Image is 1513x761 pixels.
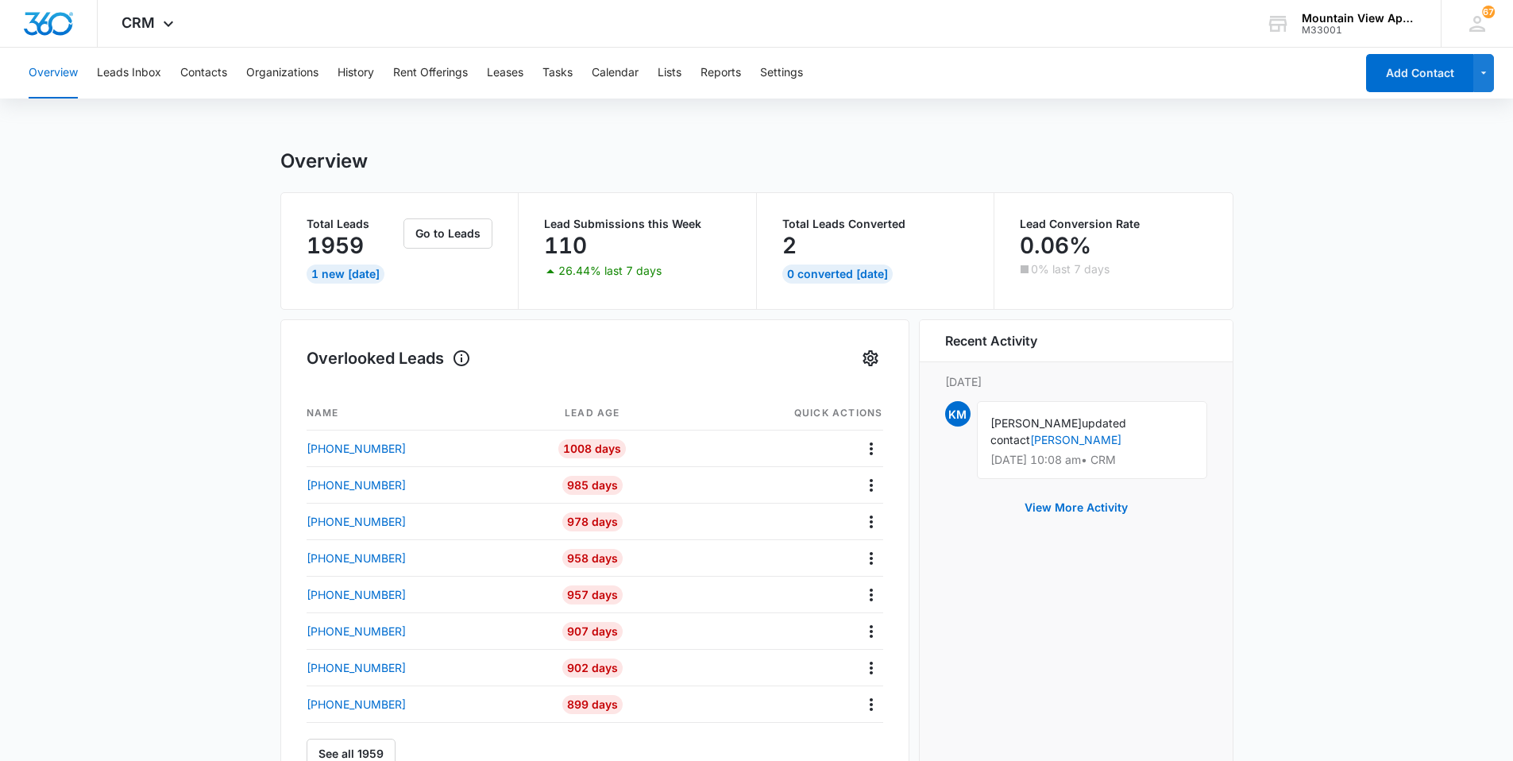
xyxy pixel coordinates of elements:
div: 899 Days [562,695,623,714]
span: KM [945,401,971,427]
button: Actions [859,692,883,717]
p: [PHONE_NUMBER] [307,513,406,530]
div: notifications count [1482,6,1495,18]
p: [PHONE_NUMBER] [307,586,406,603]
a: [PERSON_NAME] [1030,433,1121,446]
button: Settings [760,48,803,99]
div: 0 Converted [DATE] [782,265,893,284]
div: 902 Days [562,659,623,678]
p: 1959 [307,233,364,258]
button: Go to Leads [403,218,492,249]
a: [PHONE_NUMBER] [307,659,510,676]
p: [PHONE_NUMBER] [307,623,406,639]
a: [PHONE_NUMBER] [307,623,510,639]
button: Calendar [592,48,639,99]
div: 1008 Days [558,439,626,458]
p: Lead Conversion Rate [1020,218,1207,230]
a: Go to Leads [403,226,492,240]
button: Leases [487,48,523,99]
p: [DATE] [945,373,1207,390]
p: Lead Submissions this Week [544,218,731,230]
p: 2 [782,233,797,258]
button: Organizations [246,48,318,99]
button: Actions [859,509,883,534]
th: Lead age [510,396,675,431]
button: View More Activity [1009,489,1144,527]
p: 110 [544,233,587,258]
p: [PHONE_NUMBER] [307,550,406,566]
a: [PHONE_NUMBER] [307,513,510,530]
button: Settings [858,346,883,371]
span: CRM [122,14,155,31]
p: 0.06% [1020,233,1091,258]
div: 985 Days [562,476,623,495]
button: Actions [859,473,883,497]
h1: Overlooked Leads [307,346,471,370]
a: [PHONE_NUMBER] [307,440,510,457]
h1: Overview [280,149,368,173]
a: [PHONE_NUMBER] [307,550,510,566]
button: Actions [859,436,883,461]
button: Rent Offerings [393,48,468,99]
p: [PHONE_NUMBER] [307,659,406,676]
div: account id [1302,25,1418,36]
a: [PHONE_NUMBER] [307,477,510,493]
p: [PHONE_NUMBER] [307,477,406,493]
th: Name [307,396,510,431]
button: Reports [701,48,741,99]
p: [PHONE_NUMBER] [307,696,406,713]
button: Lists [658,48,681,99]
a: [PHONE_NUMBER] [307,696,510,713]
div: 1 New [DATE] [307,265,384,284]
div: account name [1302,12,1418,25]
div: 958 Days [562,549,623,568]
button: Add Contact [1366,54,1473,92]
div: 957 Days [562,585,623,605]
p: Total Leads [307,218,401,230]
a: [PHONE_NUMBER] [307,586,510,603]
p: 0% last 7 days [1031,264,1110,275]
th: Quick actions [675,396,883,431]
button: Actions [859,619,883,643]
p: Total Leads Converted [782,218,969,230]
button: Leads Inbox [97,48,161,99]
p: [DATE] 10:08 am • CRM [990,454,1194,465]
button: Contacts [180,48,227,99]
div: 978 Days [562,512,623,531]
button: Actions [859,582,883,607]
button: Actions [859,655,883,680]
p: [PHONE_NUMBER] [307,440,406,457]
h6: Recent Activity [945,331,1037,350]
p: 26.44% last 7 days [558,265,662,276]
button: Actions [859,546,883,570]
span: [PERSON_NAME] [990,416,1082,430]
button: Tasks [542,48,573,99]
span: 67 [1482,6,1495,18]
button: History [338,48,374,99]
button: Overview [29,48,78,99]
div: 907 Days [562,622,623,641]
